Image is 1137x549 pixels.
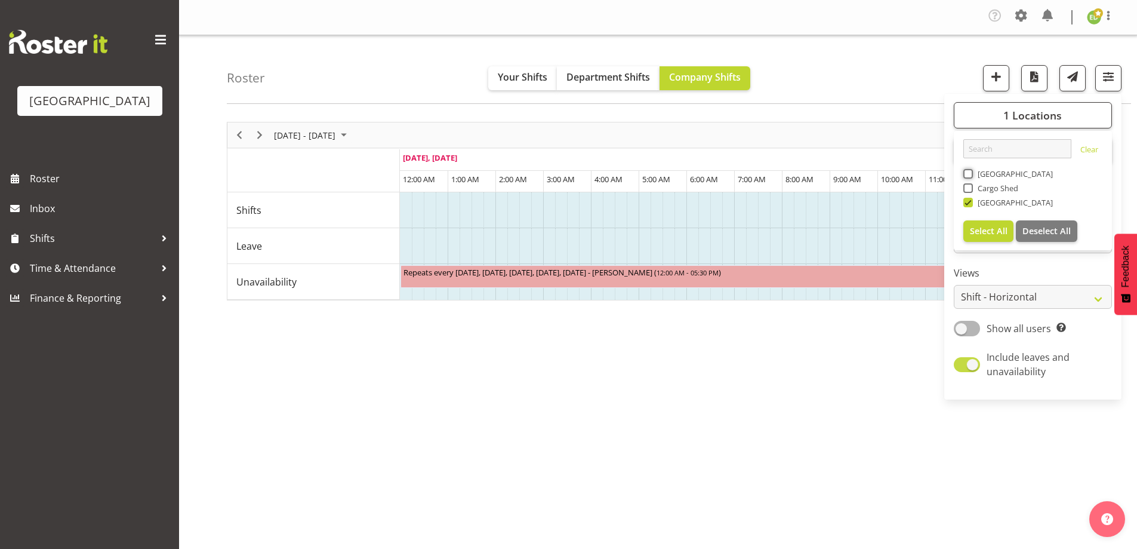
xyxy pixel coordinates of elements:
[929,174,961,185] span: 11:00 AM
[30,289,155,307] span: Finance & Reporting
[833,174,861,185] span: 9:00 AM
[236,275,297,289] span: Unavailability
[1059,65,1086,91] button: Send a list of all shifts for the selected filtered period to all rostered employees.
[970,225,1007,237] span: Select All
[963,139,1071,158] input: Search
[30,259,155,277] span: Time & Attendance
[690,174,718,185] span: 6:00 AM
[232,128,248,143] button: Previous
[954,266,1112,280] label: Views
[1114,234,1137,315] button: Feedback - Show survey
[657,268,719,277] span: 12:00 AM - 05:30 PM
[499,174,527,185] span: 2:00 AM
[1022,225,1071,237] span: Deselect All
[403,152,457,163] span: [DATE], [DATE]
[229,122,249,148] div: Previous
[1003,108,1062,122] span: 1 Locations
[9,30,107,54] img: Rosterit website logo
[227,122,1089,300] div: Timeline Week of September 8, 2025
[488,66,557,90] button: Your Shifts
[498,70,547,84] span: Your Shifts
[1016,220,1077,242] button: Deselect All
[963,220,1014,242] button: Select All
[973,183,1019,193] span: Cargo Shed
[236,203,261,217] span: Shifts
[973,198,1053,207] span: [GEOGRAPHIC_DATA]
[954,102,1112,128] button: 1 Locations
[227,192,400,228] td: Shifts resource
[1080,144,1098,158] a: Clear
[252,128,268,143] button: Next
[557,66,660,90] button: Department Shifts
[1087,10,1101,24] img: emma-dowman11789.jpg
[881,174,913,185] span: 10:00 AM
[642,174,670,185] span: 5:00 AM
[547,174,575,185] span: 3:00 AM
[403,174,435,185] span: 12:00 AM
[738,174,766,185] span: 7:00 AM
[272,128,352,143] button: September 08 - 14, 2025
[1120,246,1131,287] span: Feedback
[594,174,623,185] span: 4:00 AM
[30,200,173,217] span: Inbox
[660,66,750,90] button: Company Shifts
[227,71,265,85] h4: Roster
[227,228,400,264] td: Leave resource
[785,174,814,185] span: 8:00 AM
[1101,513,1113,525] img: help-xxl-2.png
[249,122,270,148] div: Next
[273,128,337,143] span: [DATE] - [DATE]
[973,169,1053,179] span: [GEOGRAPHIC_DATA]
[987,322,1051,335] span: Show all users
[987,351,1070,378] span: Include leaves and unavailability
[227,264,400,300] td: Unavailability resource
[669,70,741,84] span: Company Shifts
[1095,65,1121,91] button: Filter Shifts
[983,65,1009,91] button: Add a new shift
[1021,65,1047,91] button: Download a PDF of the roster according to the set date range.
[29,92,150,110] div: [GEOGRAPHIC_DATA]
[566,70,650,84] span: Department Shifts
[30,170,173,188] span: Roster
[236,239,262,253] span: Leave
[30,229,155,247] span: Shifts
[451,174,479,185] span: 1:00 AM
